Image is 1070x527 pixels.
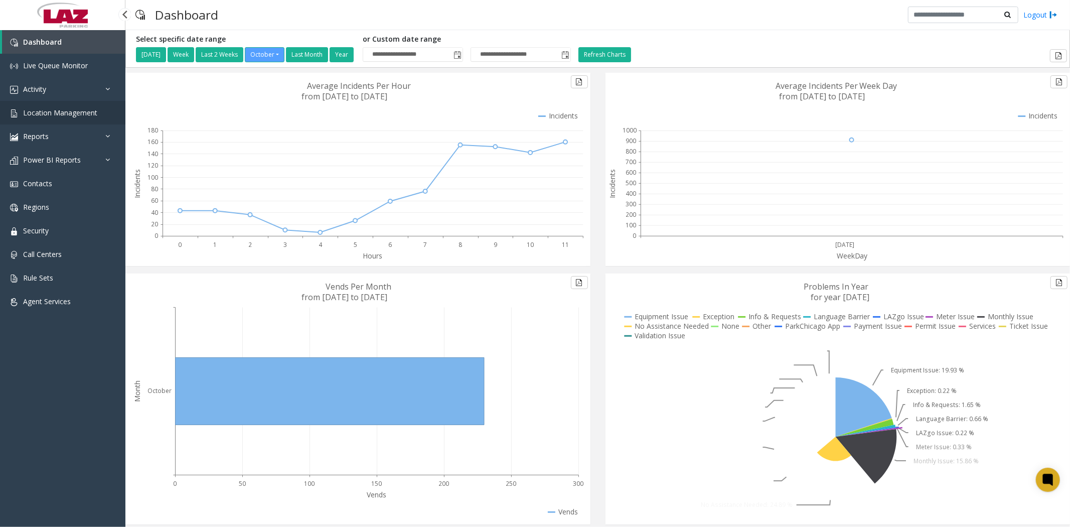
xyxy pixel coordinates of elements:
button: Week [168,47,194,62]
span: Live Queue Monitor [23,61,88,70]
button: Export to pdf [1050,75,1067,88]
text: None [721,321,739,331]
text: Exception [703,312,734,321]
img: 'icon' [10,39,18,47]
text: 300 [573,479,583,488]
text: 100 [304,479,315,488]
text: Permit Issue [915,321,956,331]
img: logout [1049,10,1057,20]
span: Contacts [23,179,52,188]
span: Reports [23,131,49,141]
text: from [DATE] to [DATE] [779,91,865,102]
button: Last Month [286,47,328,62]
text: 5 [354,240,357,249]
button: [DATE] [136,47,166,62]
text: 500 [626,179,636,187]
text: 20 [151,220,158,228]
text: 50 [239,479,246,488]
span: Dashboard [23,37,62,47]
h5: or Custom date range [363,35,571,44]
text: 40 [151,208,158,217]
text: Incidents [607,169,617,198]
text: Equipment Issue [635,312,688,321]
span: Regions [23,202,49,212]
h3: Dashboard [150,3,223,27]
text: 1000 [623,126,637,135]
span: Call Centers [23,249,62,259]
text: Monthly Issue: 15.86 % [914,457,979,465]
text: Meter Issue: 0.33 % [916,443,972,451]
text: LAZgo Issue [883,312,924,321]
text: Language Barrier: 0.66 % [916,415,988,423]
img: 'icon' [10,227,18,235]
text: ParkChicago App [785,321,840,331]
button: Export to pdf [1050,276,1067,289]
text: LAZgo Issue: 0.22 % [916,429,974,437]
text: 9 [494,240,497,249]
img: 'icon' [10,204,18,212]
text: Month [132,380,142,402]
text: 150 [371,479,382,488]
button: Export to pdf [571,276,588,289]
text: Vends [558,507,578,516]
h5: Select specific date range [136,35,355,44]
text: 800 [626,147,636,156]
text: 2 [248,240,252,249]
text: Incidents [549,111,578,120]
text: Vends [367,490,386,499]
text: from [DATE] to [DATE] [302,91,388,102]
text: 700 [626,158,636,166]
text: Hours [363,251,383,260]
text: 6 [388,240,392,249]
text: Exception: 0.22 % [907,386,957,395]
text: 160 [147,138,158,146]
text: Payment Issue [854,321,902,331]
button: Last 2 Weeks [196,47,243,62]
span: Agent Services [23,297,71,306]
img: 'icon' [10,251,18,259]
text: from [DATE] to [DATE] [302,292,388,303]
span: Toggle popup [451,48,463,62]
img: 'icon' [10,86,18,94]
span: Security [23,226,49,235]
img: 'icon' [10,298,18,306]
text: 400 [626,189,636,198]
text: Equipment Issue: 19.93 % [891,366,964,374]
span: Rule Sets [23,273,53,283]
text: 0 [633,232,636,240]
text: 8 [458,240,462,249]
text: 3 [283,240,287,249]
text: 120 [147,161,158,170]
text: Ticket Issue [1009,321,1048,331]
button: Export to pdf [1050,49,1067,62]
img: 'icon' [10,157,18,165]
a: Logout [1023,10,1057,20]
text: 600 [626,168,636,177]
img: 'icon' [10,109,18,117]
a: Dashboard [2,30,125,54]
text: Services [969,321,996,331]
button: Refresh Charts [578,47,631,62]
text: Incidents [132,169,142,198]
text: Info & Requests: 1.65 % [913,401,981,409]
text: 80 [151,185,158,193]
img: 'icon' [10,180,18,188]
text: 180 [147,126,158,135]
text: 100 [626,221,636,229]
text: Incidents [1029,111,1058,120]
text: No Assistance Needed: 24.89 % [701,501,793,509]
text: Vends Per Month [326,281,392,292]
text: 200 [626,210,636,219]
img: 'icon' [10,62,18,70]
span: Toggle popup [559,48,570,62]
text: 100 [147,173,158,182]
img: 'icon' [10,133,18,141]
text: 4 [319,240,323,249]
img: pageIcon [135,3,145,27]
text: Language Barrier [814,312,870,321]
button: Export to pdf [571,75,588,88]
text: 200 [438,479,449,488]
text: Meter Issue [936,312,975,321]
text: October [147,387,172,396]
text: 10 [527,240,534,249]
